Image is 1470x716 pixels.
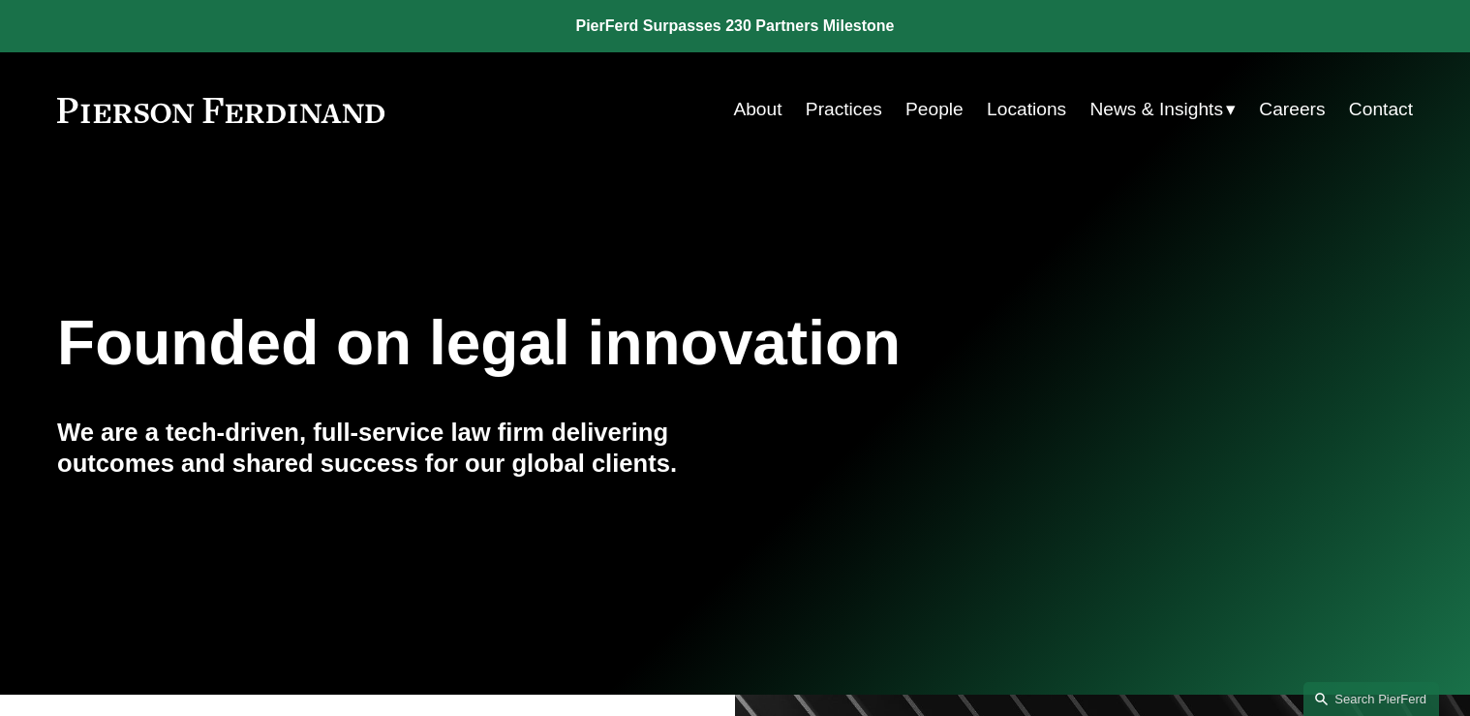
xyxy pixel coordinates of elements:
[806,91,882,128] a: Practices
[1349,91,1413,128] a: Contact
[733,91,781,128] a: About
[1089,91,1236,128] a: folder dropdown
[905,91,964,128] a: People
[57,417,735,480] h4: We are a tech-driven, full-service law firm delivering outcomes and shared success for our global...
[987,91,1066,128] a: Locations
[57,308,1187,379] h1: Founded on legal innovation
[1089,93,1223,127] span: News & Insights
[1259,91,1325,128] a: Careers
[1303,682,1439,716] a: Search this site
